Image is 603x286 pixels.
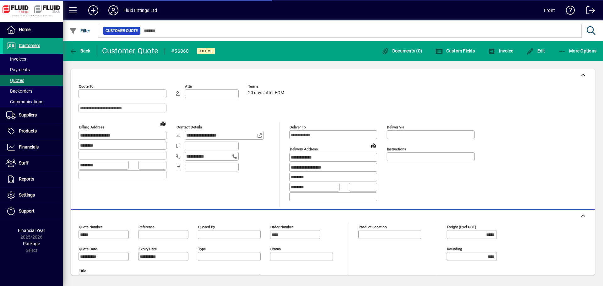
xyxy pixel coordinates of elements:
[79,84,94,89] mat-label: Quote To
[69,48,90,53] span: Back
[557,45,598,57] button: More Options
[488,48,513,53] span: Invoice
[19,160,29,165] span: Staff
[199,49,213,53] span: Active
[18,228,45,233] span: Financial Year
[3,187,63,203] a: Settings
[123,5,157,15] div: Fluid Fittings Ltd
[526,48,545,53] span: Edit
[581,1,595,22] a: Logout
[19,208,35,213] span: Support
[3,54,63,64] a: Invoices
[106,28,138,34] span: Customer Quote
[79,224,102,229] mat-label: Quote number
[6,57,26,62] span: Invoices
[3,86,63,96] a: Backorders
[158,118,168,128] a: View on map
[83,5,103,16] button: Add
[3,107,63,123] a: Suppliers
[19,43,40,48] span: Customers
[68,25,92,36] button: Filter
[380,45,424,57] button: Documents (0)
[447,246,462,251] mat-label: Rounding
[19,112,37,117] span: Suppliers
[68,45,92,57] button: Back
[3,96,63,107] a: Communications
[270,224,293,229] mat-label: Order number
[139,246,157,251] mat-label: Expiry date
[3,155,63,171] a: Staff
[248,90,284,95] span: 20 days after EOM
[102,46,159,56] div: Customer Quote
[23,241,40,246] span: Package
[6,78,24,83] span: Quotes
[79,268,86,273] mat-label: Title
[198,224,215,229] mat-label: Quoted by
[486,45,515,57] button: Invoice
[63,45,97,57] app-page-header-button: Back
[544,5,555,15] div: Front
[171,46,189,56] div: #56860
[6,67,30,72] span: Payments
[270,246,281,251] mat-label: Status
[561,1,575,22] a: Knowledge Base
[3,203,63,219] a: Support
[359,224,387,229] mat-label: Product location
[434,45,476,57] button: Custom Fields
[19,192,35,197] span: Settings
[3,123,63,139] a: Products
[525,45,547,57] button: Edit
[3,75,63,86] a: Quotes
[381,48,422,53] span: Documents (0)
[3,22,63,38] a: Home
[447,224,476,229] mat-label: Freight (excl GST)
[19,176,34,181] span: Reports
[19,144,39,149] span: Financials
[3,64,63,75] a: Payments
[435,48,475,53] span: Custom Fields
[103,5,123,16] button: Profile
[185,84,192,89] mat-label: Attn
[3,171,63,187] a: Reports
[387,147,406,151] mat-label: Instructions
[3,139,63,155] a: Financials
[387,125,404,129] mat-label: Deliver via
[198,246,206,251] mat-label: Type
[19,128,37,133] span: Products
[290,125,306,129] mat-label: Deliver To
[139,224,155,229] mat-label: Reference
[69,28,90,33] span: Filter
[6,99,43,104] span: Communications
[369,140,379,150] a: View on map
[6,89,32,94] span: Backorders
[558,48,597,53] span: More Options
[19,27,30,32] span: Home
[79,246,97,251] mat-label: Quote date
[248,84,286,89] span: Terms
